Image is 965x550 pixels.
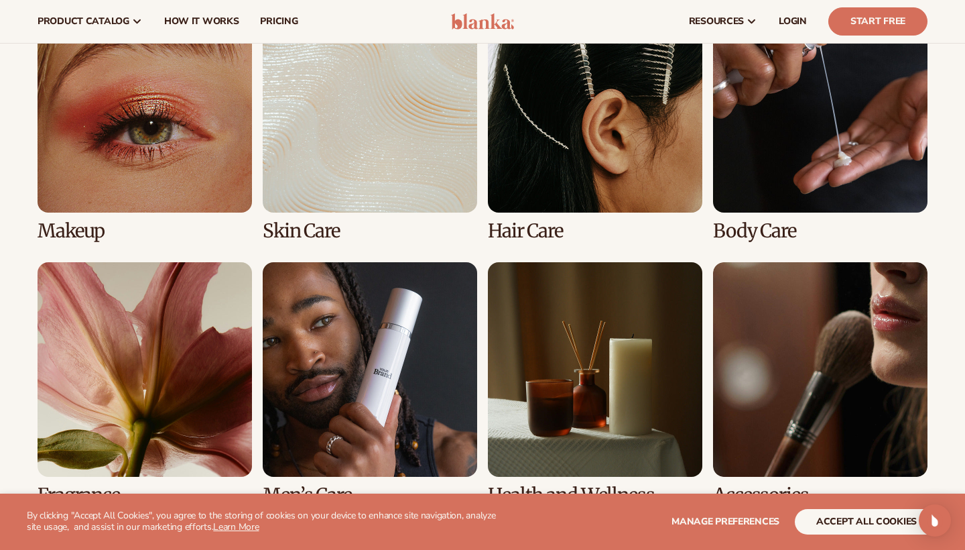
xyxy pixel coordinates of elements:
[713,221,927,241] h3: Body Care
[164,16,239,27] span: How It Works
[779,16,807,27] span: LOGIN
[38,262,252,506] div: 5 / 8
[38,16,129,27] span: product catalog
[27,510,504,533] p: By clicking "Accept All Cookies", you agree to the storing of cookies on your device to enhance s...
[260,16,298,27] span: pricing
[451,13,515,30] img: logo
[263,221,477,241] h3: Skin Care
[689,16,744,27] span: resources
[488,221,702,241] h3: Hair Care
[671,515,779,528] span: Manage preferences
[919,504,951,537] div: Open Intercom Messenger
[213,520,259,533] a: Learn More
[263,262,477,506] div: 6 / 8
[38,221,252,241] h3: Makeup
[828,7,927,36] a: Start Free
[795,509,938,535] button: accept all cookies
[713,262,927,506] div: 8 / 8
[488,262,702,506] div: 7 / 8
[671,509,779,535] button: Manage preferences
